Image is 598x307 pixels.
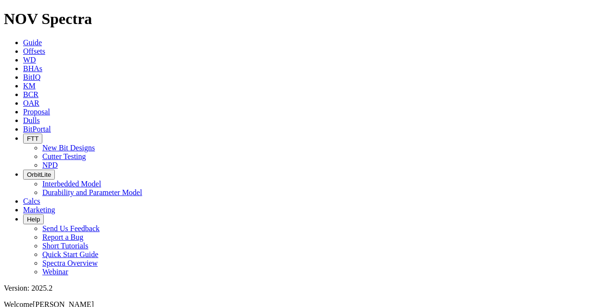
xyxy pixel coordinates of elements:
[4,284,594,293] div: Version: 2025.2
[27,171,51,178] span: OrbitLite
[23,125,51,133] a: BitPortal
[23,47,45,55] a: Offsets
[23,197,40,205] a: Calcs
[23,108,50,116] a: Proposal
[23,134,42,144] button: FTT
[23,82,36,90] a: KM
[23,214,44,224] button: Help
[27,135,38,142] span: FTT
[42,144,95,152] a: New Bit Designs
[23,38,42,47] a: Guide
[27,216,40,223] span: Help
[23,64,42,73] a: BHAs
[23,99,39,107] a: OAR
[42,233,83,241] a: Report a Bug
[23,90,38,98] a: BCR
[42,180,101,188] a: Interbedded Model
[23,170,55,180] button: OrbitLite
[42,188,142,196] a: Durability and Parameter Model
[23,73,40,81] a: BitIQ
[23,206,55,214] a: Marketing
[23,56,36,64] a: WD
[42,259,98,267] a: Spectra Overview
[4,10,594,28] h1: NOV Spectra
[42,250,98,258] a: Quick Start Guide
[23,116,40,124] a: Dulls
[42,161,58,169] a: NPD
[42,268,68,276] a: Webinar
[42,242,89,250] a: Short Tutorials
[42,152,86,160] a: Cutter Testing
[42,224,100,233] a: Send Us Feedback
